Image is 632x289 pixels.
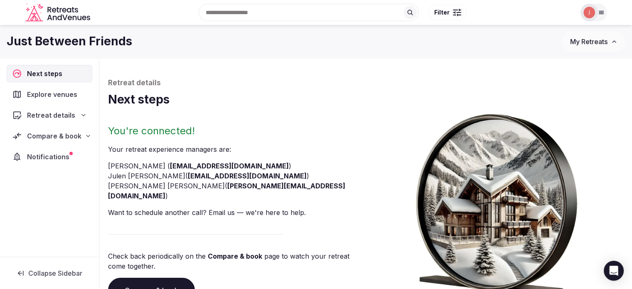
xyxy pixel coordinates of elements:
a: Explore venues [7,86,92,103]
a: Compare & book [208,252,262,260]
span: My Retreats [570,37,607,46]
span: Filter [434,8,450,17]
button: Collapse Sidebar [7,264,92,282]
span: Compare & book [27,131,81,141]
img: Joanna Asiukiewicz [583,7,595,18]
li: Julen [PERSON_NAME] ( ) [108,171,363,181]
h2: You're connected! [108,124,363,138]
a: Notifications [7,148,92,165]
button: My Retreats [562,31,625,52]
h1: Next steps [108,91,624,108]
span: Collapse Sidebar [28,269,82,277]
a: [PERSON_NAME][EMAIL_ADDRESS][DOMAIN_NAME] [108,182,345,200]
span: Next steps [27,69,66,79]
p: Check back periodically on the page to watch your retreat come together. [108,251,363,271]
span: Retreat details [27,110,75,120]
a: Visit the homepage [25,3,92,22]
span: Explore venues [27,89,81,99]
a: [EMAIL_ADDRESS][DOMAIN_NAME] [170,162,289,170]
button: Filter [429,5,467,20]
li: [PERSON_NAME] [PERSON_NAME] ( ) [108,181,363,201]
span: Notifications [27,152,73,162]
svg: Retreats and Venues company logo [25,3,92,22]
div: Open Intercom Messenger [604,261,624,281]
a: Next steps [7,65,92,82]
p: Want to schedule another call? Email us — we're here to help. [108,207,363,217]
h1: Just Between Friends [7,33,132,49]
a: [EMAIL_ADDRESS][DOMAIN_NAME] [188,172,307,180]
p: Retreat details [108,78,624,88]
li: [PERSON_NAME] ( ) [108,161,363,171]
p: Your retreat experience manager s are : [108,144,363,154]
